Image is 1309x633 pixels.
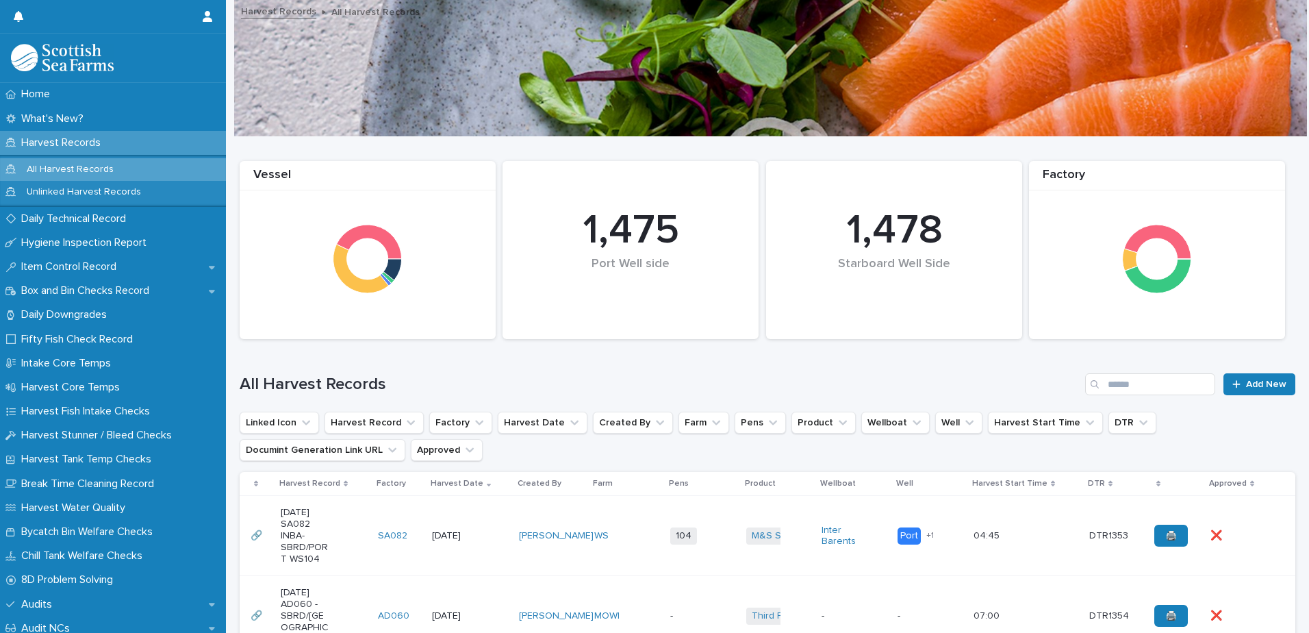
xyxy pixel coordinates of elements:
span: 104 [670,527,697,545]
p: ❌ [1210,527,1225,542]
p: Farm [593,476,613,491]
p: Bycatch Bin Welfare Checks [16,525,164,538]
div: 1,478 [789,206,999,256]
p: Pens [669,476,689,491]
button: Harvest Record [325,412,424,434]
p: Harvest Tank Temp Checks [16,453,162,466]
button: Farm [678,412,729,434]
p: ❌ [1210,608,1225,622]
a: AD060 [378,610,409,622]
h1: All Harvest Records [240,375,1080,395]
p: [DATE] SA082 INBA-SBRD/PORT WS104 [281,507,329,564]
a: SA082 [378,530,407,542]
div: 1,475 [526,206,735,256]
p: Unlinked Harvest Records [16,186,152,198]
button: Linked Icon [240,412,319,434]
a: WS [594,530,609,542]
button: Factory [429,412,492,434]
a: [PERSON_NAME] [519,530,594,542]
button: Product [791,412,856,434]
span: + 1 [926,532,934,540]
button: Created By [593,412,673,434]
div: Vessel [240,168,496,190]
p: 07:00 [974,608,1002,622]
p: Hygiene Inspection Report [16,236,157,249]
p: All Harvest Records [16,164,125,175]
p: Harvest Fish Intake Checks [16,405,161,418]
a: M&S Select [752,530,803,542]
p: 🔗 [251,527,265,542]
p: All Harvest Records [331,3,420,18]
p: 04:45 [974,527,1002,542]
button: Pens [735,412,786,434]
button: DTR [1108,412,1156,434]
p: Harvest Stunner / Bleed Checks [16,429,183,442]
button: Harvest Date [498,412,587,434]
div: Port Well side [526,257,735,300]
p: DTR [1088,476,1105,491]
button: Harvest Start Time [988,412,1103,434]
input: Search [1085,373,1215,395]
button: Documint Generation Link URL [240,439,405,461]
p: Harvest Water Quality [16,501,136,514]
img: mMrefqRFQpe26GRNOUkG [11,44,114,71]
tr: 🔗🔗 [DATE] SA082 INBA-SBRD/PORT WS104SA082 [DATE][PERSON_NAME] WS 104M&S Select Inter Barents Port... [240,496,1295,576]
p: Daily Downgrades [16,308,118,321]
p: Wellboat [820,476,856,491]
a: 🖨️ [1154,605,1188,627]
p: DTR1354 [1089,608,1132,622]
span: 🖨️ [1165,611,1177,621]
button: Wellboat [861,412,930,434]
div: Factory [1029,168,1285,190]
p: - [670,610,719,622]
p: - [822,610,870,622]
a: 🖨️ [1154,525,1188,547]
span: Add New [1246,380,1286,389]
a: Inter Barents [822,525,870,548]
a: [PERSON_NAME] [519,610,594,622]
p: Home [16,88,61,101]
p: Chill Tank Welfare Checks [16,549,153,562]
p: Audits [16,598,63,611]
a: MOWI [594,610,620,622]
p: - [898,610,946,622]
p: Item Control Record [16,260,127,273]
a: Add New [1223,373,1295,395]
p: Fifty Fish Check Record [16,333,144,346]
p: Intake Core Temps [16,357,122,370]
p: Product [745,476,776,491]
p: Harvest Start Time [972,476,1047,491]
p: 8D Problem Solving [16,573,124,586]
p: 🔗 [251,608,265,622]
p: DTR1353 [1089,527,1131,542]
p: What's New? [16,112,94,125]
p: [DATE] [432,530,481,542]
p: Harvest Records [16,136,112,149]
p: Factory [377,476,406,491]
p: [DATE] [432,610,481,622]
p: Well [896,476,913,491]
div: Starboard Well Side [789,257,999,300]
a: Harvest Records [241,3,316,18]
a: Third Party Salmon [752,610,835,622]
p: Box and Bin Checks Record [16,284,160,297]
button: Approved [411,439,483,461]
p: Created By [518,476,561,491]
p: Harvest Date [431,476,483,491]
p: Harvest Record [279,476,340,491]
p: Break Time Cleaning Record [16,477,165,491]
p: Daily Technical Record [16,212,137,225]
button: Well [935,412,982,434]
p: Approved [1209,476,1247,491]
span: 🖨️ [1165,531,1177,541]
p: Harvest Core Temps [16,381,131,394]
div: Port [898,527,921,545]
